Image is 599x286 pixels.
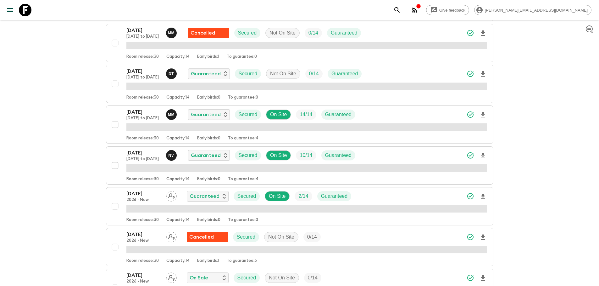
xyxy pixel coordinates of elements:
div: Trip Fill [295,191,312,201]
span: Devlin TikiTiki [166,70,178,75]
p: Secured [237,192,256,200]
div: Flash Pack cancellation [187,232,228,242]
p: Secured [239,70,258,78]
svg: Download Onboarding [479,193,487,200]
p: To guarantee: 0 [228,218,258,223]
p: Not On Site [268,233,294,241]
p: Guaranteed [190,192,219,200]
button: [DATE][DATE] to [DATE]Maddy MooreGuaranteedSecuredOn SiteTrip FillGuaranteedRoom release:30Capaci... [106,105,493,144]
p: Room release: 30 [126,136,159,141]
div: Not On Site [266,69,300,79]
p: Capacity: 14 [166,136,190,141]
button: MM [166,28,178,38]
p: 2026 - New [126,279,161,284]
p: To guarantee: 0 [228,95,258,100]
span: Maddy Moore [166,111,178,116]
button: DT [166,68,178,79]
p: Secured [239,111,258,118]
p: On Site [270,152,287,159]
p: To guarantee: 3 [227,258,257,263]
span: Maddy Moore [166,30,178,35]
p: Capacity: 14 [166,54,190,59]
p: Room release: 30 [126,95,159,100]
span: Give feedback [436,8,469,13]
div: On Site [266,150,291,160]
p: [DATE] [126,231,161,238]
p: N v [169,153,174,158]
p: Capacity: 14 [166,258,190,263]
button: [DATE]2026 - NewAssign pack leaderFlash Pack cancellationSecuredNot On SiteTrip FillRoom release:... [106,228,493,266]
div: Trip Fill [296,150,316,160]
p: Capacity: 14 [166,177,190,182]
p: Not On Site [269,29,296,37]
button: [DATE]2026 - NewAssign pack leaderGuaranteedSecuredOn SiteTrip FillGuaranteedRoom release:30Capac... [106,187,493,225]
p: On Site [269,192,286,200]
p: Not On Site [270,70,296,78]
p: To guarantee: 0 [227,54,257,59]
svg: Synced Successfully [467,70,474,78]
svg: Download Onboarding [479,152,487,159]
div: Secured [234,28,261,38]
div: Secured [235,150,261,160]
p: [DATE] [126,108,161,116]
p: [DATE] to [DATE] [126,157,161,162]
p: Early birds: 0 [197,136,220,141]
p: [DATE] [126,272,161,279]
div: Not On Site [265,28,300,38]
p: Guaranteed [191,152,221,159]
p: To guarantee: 4 [228,136,258,141]
p: [DATE] to [DATE] [126,75,161,80]
p: [DATE] to [DATE] [126,116,161,121]
p: Room release: 30 [126,54,159,59]
span: Noeline van den Berg [166,152,178,157]
button: MM [166,109,178,120]
div: Secured [235,69,261,79]
svg: Download Onboarding [479,274,487,282]
button: menu [4,4,16,16]
span: [PERSON_NAME][EMAIL_ADDRESS][DOMAIN_NAME] [481,8,591,13]
span: Assign pack leader [166,193,177,198]
p: Room release: 30 [126,258,159,263]
p: 0 / 14 [307,233,317,241]
div: Not On Site [264,232,298,242]
button: [DATE][DATE] to [DATE]Maddy MooreFlash Pack cancellationSecuredNot On SiteTrip FillGuaranteedRoom... [106,24,493,62]
p: 2026 - New [126,238,161,243]
div: Trip Fill [303,232,321,242]
p: D T [169,71,174,76]
p: Guaranteed [191,70,221,78]
p: Guaranteed [331,29,358,37]
p: 2026 - New [126,197,161,202]
div: Flash Pack cancellation [188,28,229,38]
p: [DATE] [126,27,161,34]
div: On Site [265,191,290,201]
p: Guaranteed [331,70,358,78]
svg: Download Onboarding [479,111,487,119]
div: Trip Fill [305,69,323,79]
p: Guaranteed [325,111,352,118]
svg: Download Onboarding [479,30,487,37]
div: On Site [266,110,291,120]
div: Secured [234,273,260,283]
p: M M [168,112,175,117]
div: Trip Fill [304,273,321,283]
p: Room release: 30 [126,177,159,182]
p: Early birds: 1 [197,258,219,263]
p: Early birds: 1 [197,54,219,59]
p: 14 / 14 [300,111,312,118]
p: 2 / 14 [298,192,308,200]
div: Secured [233,232,259,242]
span: Assign pack leader [166,274,177,279]
p: 0 / 14 [308,29,318,37]
div: Secured [235,110,261,120]
svg: Synced Successfully [467,192,474,200]
p: 0 / 14 [308,274,318,282]
p: Cancelled [189,233,214,241]
p: Guaranteed [191,111,221,118]
p: On Sale [190,274,208,282]
p: [DATE] [126,190,161,197]
p: Guaranteed [325,152,352,159]
p: Secured [237,233,256,241]
p: M M [168,30,175,35]
svg: Synced Successfully [467,111,474,118]
p: Not On Site [269,274,295,282]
